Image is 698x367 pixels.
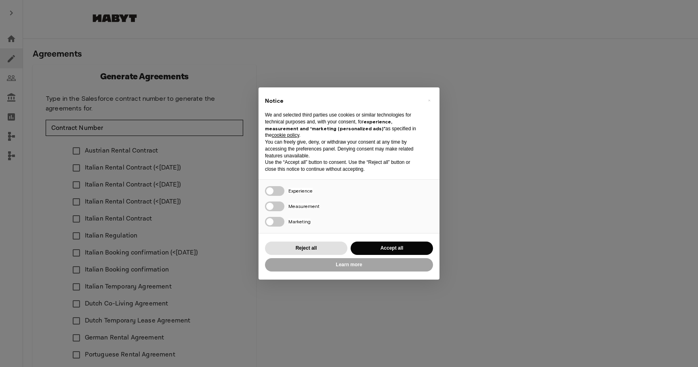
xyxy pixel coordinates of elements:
strong: experience, measurement and “marketing (personalized ads)” [265,119,392,132]
span: Measurement [288,203,320,209]
button: Reject all [265,242,347,255]
a: cookie policy [272,132,299,138]
p: We and selected third parties use cookies or similar technologies for technical purposes and, wit... [265,112,420,139]
button: Close this notice [423,94,435,107]
p: Use the “Accept all” button to consent. Use the “Reject all” button or close this notice to conti... [265,159,420,173]
p: You can freely give, deny, or withdraw your consent at any time by accessing the preferences pane... [265,139,420,159]
button: Learn more [265,258,433,272]
span: × [428,95,431,105]
span: Experience [288,188,313,194]
span: Marketing [288,219,311,225]
button: Accept all [351,242,433,255]
h2: Notice [265,97,420,105]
